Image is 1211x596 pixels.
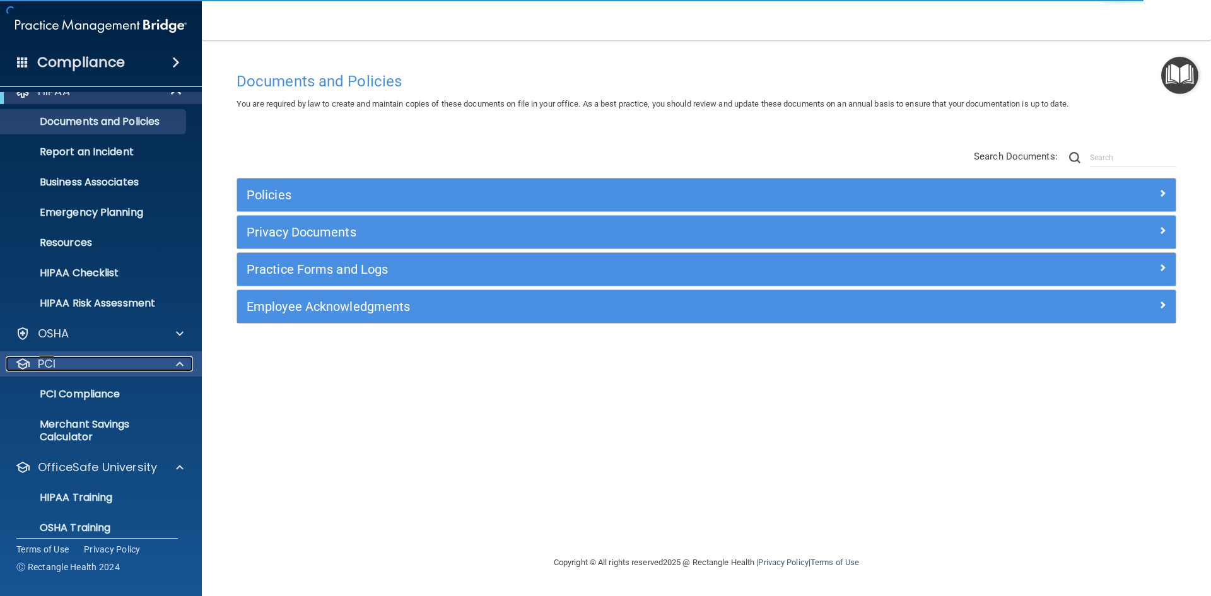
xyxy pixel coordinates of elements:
a: Terms of Use [810,558,859,567]
iframe: Drift Widget Chat Controller [993,506,1196,557]
p: PCI [38,356,56,371]
div: Copyright © All rights reserved 2025 @ Rectangle Health | | [476,542,937,583]
a: OfficeSafe University [15,460,184,475]
h5: Employee Acknowledgments [247,300,932,313]
span: You are required by law to create and maintain copies of these documents on file in your office. ... [237,99,1068,108]
h4: Documents and Policies [237,73,1176,90]
a: Privacy Documents [247,222,1166,242]
img: PMB logo [15,13,187,38]
input: Search [1090,148,1176,167]
span: Search Documents: [974,151,1058,162]
a: OSHA [15,326,184,341]
img: ic-search.3b580494.png [1069,152,1080,163]
p: Documents and Policies [8,115,180,128]
p: OfficeSafe University [38,460,157,475]
p: Emergency Planning [8,206,180,219]
a: Policies [247,185,1166,205]
p: HIPAA Training [8,491,112,504]
p: Business Associates [8,176,180,189]
span: Ⓒ Rectangle Health 2024 [16,561,120,573]
h5: Policies [247,188,932,202]
p: Resources [8,237,180,249]
h4: Compliance [37,54,125,71]
p: OSHA [38,326,69,341]
p: HIPAA Risk Assessment [8,297,180,310]
p: PCI Compliance [8,388,180,400]
p: HIPAA Checklist [8,267,180,279]
a: Employee Acknowledgments [247,296,1166,317]
a: Practice Forms and Logs [247,259,1166,279]
a: Terms of Use [16,543,69,556]
h5: Practice Forms and Logs [247,262,932,276]
a: Privacy Policy [84,543,141,556]
a: PCI [15,356,184,371]
p: Merchant Savings Calculator [8,418,180,443]
p: Report an Incident [8,146,180,158]
button: Open Resource Center [1161,57,1198,94]
a: Privacy Policy [758,558,808,567]
p: OSHA Training [8,522,110,534]
h5: Privacy Documents [247,225,932,239]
